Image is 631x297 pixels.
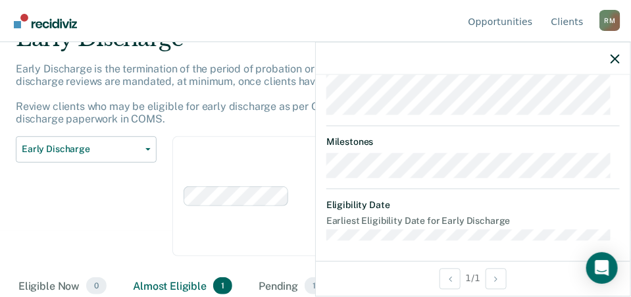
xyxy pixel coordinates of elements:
span: 1 [213,277,232,294]
dt: Milestones [326,137,620,148]
span: 1 [305,277,324,294]
button: Previous Opportunity [440,268,461,289]
button: Next Opportunity [486,268,507,289]
button: Profile dropdown button [599,10,620,31]
div: 1 / 1 [316,261,630,296]
p: Early Discharge is the termination of the period of probation or parole before the full-term disc... [16,63,560,126]
dt: Eligibility Date [326,200,620,211]
dt: Earliest Eligibility Date for Early Discharge [326,216,620,227]
span: 0 [86,277,107,294]
span: Early Discharge [22,144,140,155]
div: Open Intercom Messenger [586,252,618,284]
div: Early Discharge [16,25,584,63]
img: Recidiviz [14,14,77,28]
div: R M [599,10,620,31]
